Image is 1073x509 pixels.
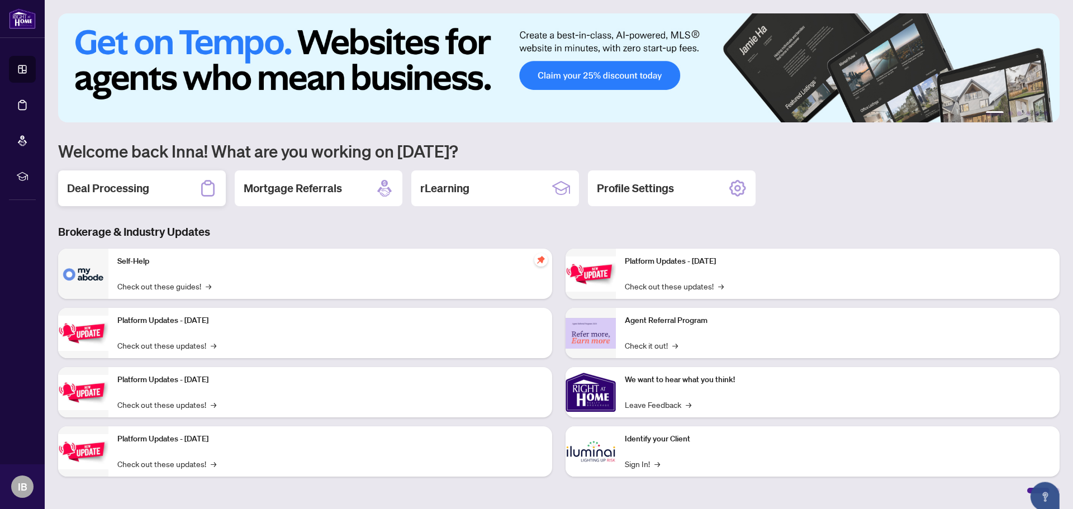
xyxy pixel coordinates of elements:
button: 5 [1035,111,1039,116]
p: We want to hear what you think! [625,374,1051,386]
a: Leave Feedback→ [625,398,691,411]
h3: Brokerage & Industry Updates [58,224,1060,240]
button: Open asap [1028,470,1062,503]
span: → [654,458,660,470]
a: Check out these updates!→ [117,458,216,470]
img: Identify your Client [566,426,616,477]
button: 2 [1008,111,1013,116]
span: → [672,339,678,351]
h2: Profile Settings [597,180,674,196]
h2: rLearning [420,180,469,196]
span: IB [18,479,27,494]
p: Platform Updates - [DATE] [625,255,1051,268]
a: Check out these updates!→ [625,280,724,292]
a: Check it out!→ [625,339,678,351]
img: Platform Updates - July 21, 2025 [58,375,108,410]
h1: Welcome back Inna! What are you working on [DATE]? [58,140,1060,161]
img: Self-Help [58,249,108,299]
img: Slide 0 [58,13,1060,122]
img: logo [9,8,36,29]
p: Platform Updates - [DATE] [117,433,543,445]
a: Check out these updates!→ [117,398,216,411]
img: Platform Updates - September 16, 2025 [58,316,108,351]
span: → [211,458,216,470]
button: 6 [1044,111,1048,116]
button: 3 [1017,111,1022,116]
a: Check out these guides!→ [117,280,211,292]
img: Platform Updates - June 23, 2025 [566,256,616,292]
span: → [718,280,724,292]
p: Agent Referral Program [625,315,1051,327]
img: Agent Referral Program [566,318,616,349]
p: Identify your Client [625,433,1051,445]
p: Platform Updates - [DATE] [117,374,543,386]
button: 4 [1026,111,1031,116]
span: → [206,280,211,292]
span: pushpin [534,253,548,267]
p: Self-Help [117,255,543,268]
h2: Deal Processing [67,180,149,196]
img: Platform Updates - July 8, 2025 [58,434,108,469]
img: We want to hear what you think! [566,367,616,417]
a: Check out these updates!→ [117,339,216,351]
span: → [686,398,691,411]
h2: Mortgage Referrals [244,180,342,196]
span: → [211,398,216,411]
span: → [211,339,216,351]
button: 1 [986,111,1004,116]
p: Platform Updates - [DATE] [117,315,543,327]
a: Sign In!→ [625,458,660,470]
